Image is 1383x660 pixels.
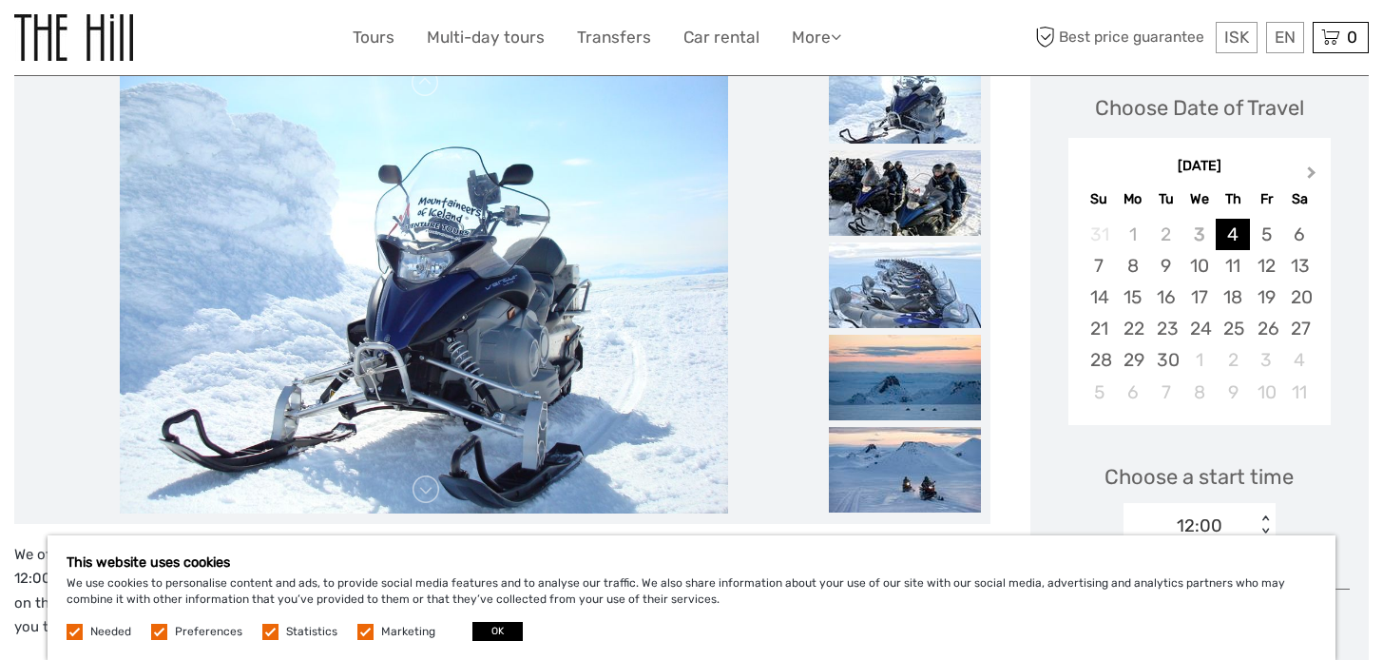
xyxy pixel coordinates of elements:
div: Choose Thursday, September 18th, 2025 [1216,281,1249,313]
div: Choose Sunday, September 7th, 2025 [1083,250,1116,281]
div: Choose Date of Travel [1095,93,1304,123]
div: Sa [1283,186,1316,212]
a: More [792,24,841,51]
div: Choose Thursday, September 4th, 2025 [1216,219,1249,250]
div: Choose Tuesday, September 9th, 2025 [1149,250,1182,281]
span: Choose a start time [1104,462,1294,492]
div: Choose Wednesday, October 1st, 2025 [1182,344,1216,376]
a: Car rental [683,24,759,51]
div: Choose Sunday, September 21st, 2025 [1083,313,1116,344]
label: Needed [90,624,131,640]
div: Choose Monday, October 6th, 2025 [1116,377,1149,408]
img: The Hill [14,14,133,61]
div: Th [1216,186,1249,212]
div: Choose Saturday, September 13th, 2025 [1283,250,1316,281]
p: We offer daily departures from [GEOGRAPHIC_DATA] where you can park your car and grab lunch if yo... [14,543,990,640]
div: Choose Wednesday, September 24th, 2025 [1182,313,1216,344]
img: 7d6b9966894244558e48eadc88c6cf4e_main_slider.jpg [120,58,728,514]
div: Choose Thursday, September 25th, 2025 [1216,313,1249,344]
img: d1103596fe434076894fede8ef681890_slider_thumbnail.jpg [829,150,981,236]
div: Choose Thursday, October 2nd, 2025 [1216,344,1249,376]
div: Choose Sunday, September 28th, 2025 [1083,344,1116,376]
div: Choose Saturday, October 4th, 2025 [1283,344,1316,376]
div: Choose Tuesday, September 30th, 2025 [1149,344,1182,376]
div: Choose Wednesday, September 17th, 2025 [1182,281,1216,313]
div: Choose Friday, September 26th, 2025 [1250,313,1283,344]
label: Preferences [175,624,242,640]
div: 12:00 [1177,514,1222,538]
div: Choose Friday, September 5th, 2025 [1250,219,1283,250]
div: Choose Thursday, September 11th, 2025 [1216,250,1249,281]
div: Choose Monday, September 29th, 2025 [1116,344,1149,376]
div: Choose Saturday, September 20th, 2025 [1283,281,1316,313]
button: Next Month [1298,162,1329,192]
div: [DATE] [1068,157,1331,177]
div: Choose Tuesday, September 23rd, 2025 [1149,313,1182,344]
label: Statistics [286,624,337,640]
div: Choose Friday, October 3rd, 2025 [1250,344,1283,376]
img: 159892f02703465eb6f1aca5f83bbc69_slider_thumbnail.jpg [829,335,981,420]
div: Mo [1116,186,1149,212]
div: Choose Sunday, September 14th, 2025 [1083,281,1116,313]
div: EN [1266,22,1304,53]
div: Not available Sunday, August 31st, 2025 [1083,219,1116,250]
div: Choose Saturday, October 11th, 2025 [1283,377,1316,408]
div: Choose Saturday, September 6th, 2025 [1283,219,1316,250]
div: Choose Wednesday, September 10th, 2025 [1182,250,1216,281]
div: Not available Wednesday, September 3rd, 2025 [1182,219,1216,250]
div: < > [1258,515,1274,535]
a: Transfers [577,24,651,51]
div: Choose Friday, October 10th, 2025 [1250,377,1283,408]
div: Tu [1149,186,1182,212]
div: Choose Sunday, October 5th, 2025 [1083,377,1116,408]
div: Su [1083,186,1116,212]
div: Choose Thursday, October 9th, 2025 [1216,377,1249,408]
div: Choose Monday, September 15th, 2025 [1116,281,1149,313]
div: Choose Saturday, September 27th, 2025 [1283,313,1316,344]
div: Choose Monday, September 22nd, 2025 [1116,313,1149,344]
a: Multi-day tours [427,24,545,51]
div: month 2025-09 [1074,219,1324,408]
div: We use cookies to personalise content and ads, to provide social media features and to analyse ou... [48,535,1335,660]
div: Choose Friday, September 19th, 2025 [1250,281,1283,313]
div: Choose Friday, September 12th, 2025 [1250,250,1283,281]
div: Fr [1250,186,1283,212]
img: a662909e57874bb8a24ac8d14b57afe6_slider_thumbnail.jpg [829,243,981,328]
div: Not available Monday, September 1st, 2025 [1116,219,1149,250]
img: c2e20eff45dc4971b2cb68c02d4f1ced_slider_thumbnail.jpg [829,427,981,513]
div: Choose Wednesday, October 8th, 2025 [1182,377,1216,408]
span: ISK [1224,28,1249,47]
label: Marketing [381,624,435,640]
img: 7d6b9966894244558e48eadc88c6cf4e_slider_thumbnail.jpg [829,58,981,144]
div: Choose Tuesday, October 7th, 2025 [1149,377,1182,408]
div: Choose Tuesday, September 16th, 2025 [1149,281,1182,313]
div: We [1182,186,1216,212]
div: Not available Tuesday, September 2nd, 2025 [1149,219,1182,250]
span: 0 [1344,28,1360,47]
a: Tours [353,24,394,51]
h5: This website uses cookies [67,554,1316,571]
div: Choose Monday, September 8th, 2025 [1116,250,1149,281]
span: Best price guarantee [1030,22,1211,53]
button: OK [472,622,523,641]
